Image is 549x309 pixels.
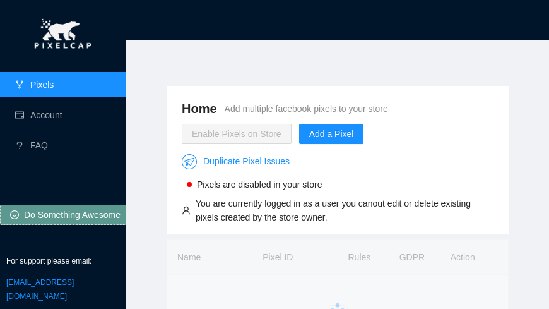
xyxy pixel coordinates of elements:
[30,140,48,150] a: FAQ
[26,13,100,57] img: pixel-cap.png
[6,278,74,301] a: [EMAIL_ADDRESS][DOMAIN_NAME]
[6,255,120,267] p: For support please email:
[182,99,217,119] span: Home
[225,102,388,116] span: Add multiple facebook pixels to your store
[299,124,364,144] button: Add a Pixel
[197,179,322,190] span: Pixels are disabled in your store
[24,208,121,222] span: Do Something Awesome
[30,80,54,90] a: Pixels
[30,110,62,120] a: Account
[10,210,19,221] span: smile
[309,127,354,141] span: Add a Pixel
[196,197,493,224] div: You are currently logged in as a user you canout edit or delete existing pixels created by the st...
[182,206,191,215] span: user
[182,154,197,169] img: Duplicate Pixel Issues
[182,156,290,166] a: Duplicate Pixel Issues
